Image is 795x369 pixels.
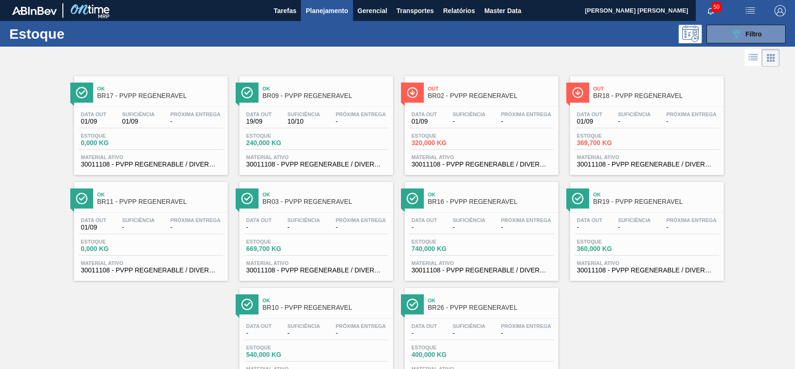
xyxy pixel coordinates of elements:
span: 01/09 [412,118,437,125]
span: - [412,224,437,231]
span: 01/09 [81,224,107,231]
span: - [336,330,386,337]
span: - [287,330,320,337]
span: Out [593,86,719,91]
span: - [453,330,485,337]
a: ÍconeOkBR17 - PVPP REGENERAVELData out01/09Suficiência01/09Próxima Entrega-Estoque0,000 KGMateria... [67,69,232,175]
span: Tarefas [274,5,297,16]
img: userActions [745,5,756,16]
span: Estoque [81,133,146,139]
img: Ícone [241,299,253,310]
span: Estoque [246,133,312,139]
span: BR11 - PVPP REGENERAVEL [97,198,223,205]
span: Out [428,86,554,91]
span: Ok [97,86,223,91]
span: - [122,224,155,231]
span: - [246,224,272,231]
span: Ok [97,192,223,197]
span: Material ativo [577,154,717,160]
span: Suficiência [453,111,485,117]
span: - [453,118,485,125]
span: - [666,224,717,231]
span: BR17 - PVPP REGENERAVEL [97,92,223,99]
span: 30011108 - PVPP REGENERABLE / DIVERGAN RS [577,161,717,168]
span: Próxima Entrega [501,217,551,223]
img: Ícone [407,299,418,310]
span: Data out [246,323,272,329]
span: Próxima Entrega [336,111,386,117]
span: 01/09 [577,118,603,125]
span: Data out [412,217,437,223]
span: Próxima Entrega [666,217,717,223]
img: Ícone [76,87,88,98]
span: - [412,330,437,337]
span: Material ativo [412,260,551,266]
img: Ícone [572,193,584,204]
span: 30011108 - PVPP REGENERABLE / DIVERGAN RS [81,161,221,168]
span: Suficiência [287,217,320,223]
span: 50 [712,2,721,12]
span: Suficiência [453,323,485,329]
span: 320,000 KG [412,139,477,146]
a: ÍconeOutBR18 - PVPP REGENERAVELData out01/09Suficiência-Próxima Entrega-Estoque369,700 KGMaterial... [563,69,728,175]
div: Pogramando: nenhum usuário selecionado [679,25,702,43]
span: Próxima Entrega [501,323,551,329]
span: 30011108 - PVPP REGENERABLE / DIVERGAN RS [81,267,221,274]
span: Data out [412,323,437,329]
span: 19/09 [246,118,272,125]
a: ÍconeOkBR19 - PVPP REGENERAVELData out-Suficiência-Próxima Entrega-Estoque360,000 KGMaterial ativ... [563,175,728,281]
span: Próxima Entrega [170,111,221,117]
span: 240,000 KG [246,139,312,146]
span: Data out [246,111,272,117]
span: Ok [263,298,388,303]
span: Relatórios [443,5,475,16]
img: Ícone [241,87,253,98]
a: ÍconeOkBR03 - PVPP REGENERAVELData out-Suficiência-Próxima Entrega-Estoque669,700 KGMaterial ativ... [232,175,398,281]
span: Estoque [577,133,642,139]
span: BR26 - PVPP REGENERAVEL [428,304,554,311]
div: Visão em Cards [762,49,780,67]
img: Ícone [572,87,584,98]
span: Suficiência [618,111,651,117]
span: Ok [593,192,719,197]
span: - [170,118,221,125]
span: 30011108 - PVPP REGENERABLE / DIVERGAN RS [577,267,717,274]
span: Ok [428,298,554,303]
span: - [336,224,386,231]
span: 369,700 KG [577,139,642,146]
span: - [246,330,272,337]
span: Material ativo [81,154,221,160]
a: ÍconeOkBR11 - PVPP REGENERAVELData out01/09Suficiência-Próxima Entrega-Estoque0,000 KGMaterial at... [67,175,232,281]
span: BR19 - PVPP REGENERAVEL [593,198,719,205]
span: Próxima Entrega [501,111,551,117]
span: 0,000 KG [81,245,146,252]
span: Data out [577,217,603,223]
span: Material ativo [246,154,386,160]
span: BR03 - PVPP REGENERAVEL [263,198,388,205]
span: Próxima Entrega [666,111,717,117]
span: 01/09 [81,118,107,125]
span: BR16 - PVPP REGENERAVEL [428,198,554,205]
span: Estoque [246,239,312,244]
span: 540,000 KG [246,351,312,358]
span: Transportes [396,5,434,16]
span: Filtro [746,30,762,38]
span: Suficiência [122,111,155,117]
a: ÍconeOkBR09 - PVPP REGENERAVELData out19/09Suficiência10/10Próxima Entrega-Estoque240,000 KGMater... [232,69,398,175]
a: ÍconeOkBR16 - PVPP REGENERAVELData out-Suficiência-Próxima Entrega-Estoque740,000 KGMaterial ativ... [398,175,563,281]
span: Suficiência [122,217,155,223]
span: BR18 - PVPP REGENERAVEL [593,92,719,99]
span: Material ativo [412,154,551,160]
span: Próxima Entrega [170,217,221,223]
span: Ok [263,86,388,91]
img: TNhmsLtSVTkK8tSr43FrP2fwEKptu5GPRR3wAAAABJRU5ErkJggg== [12,7,57,15]
span: Estoque [412,133,477,139]
span: 0,000 KG [81,139,146,146]
button: Notificações [696,4,726,17]
span: - [577,224,603,231]
span: 30011108 - PVPP REGENERABLE / DIVERGAN RS [412,161,551,168]
span: Data out [81,217,107,223]
span: Estoque [577,239,642,244]
span: Estoque [412,345,477,350]
span: Master Data [484,5,521,16]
